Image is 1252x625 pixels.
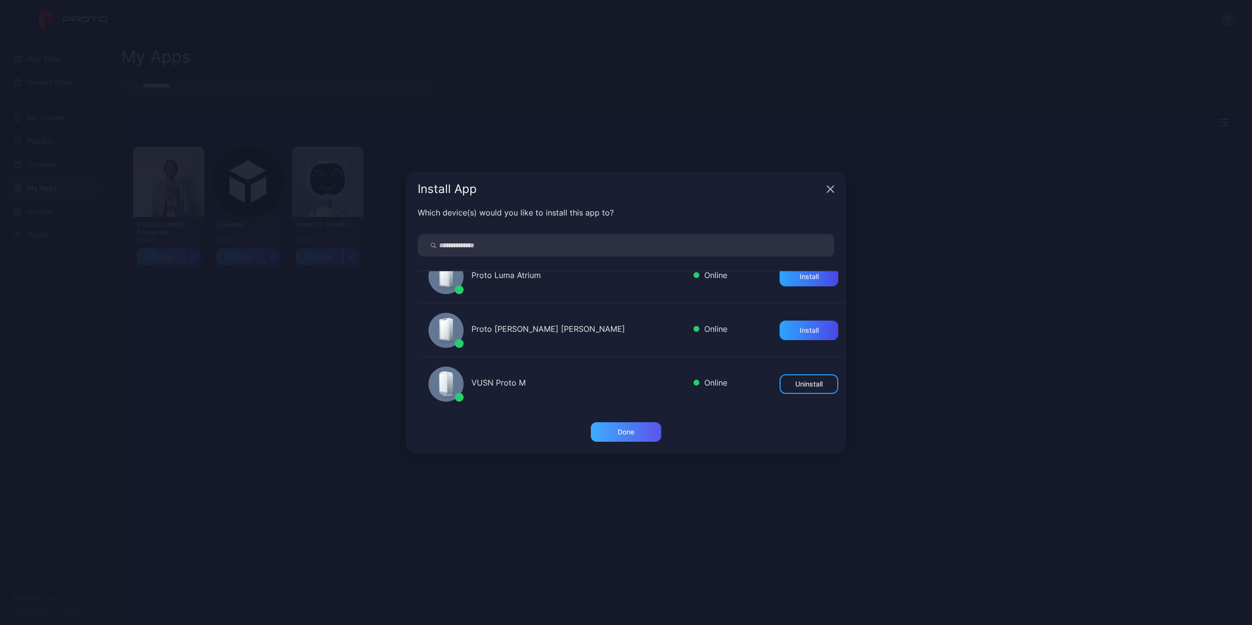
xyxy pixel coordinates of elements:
button: Done [591,422,661,442]
div: Done [618,428,634,436]
button: Install [780,267,838,286]
div: VUSN Proto M [471,377,686,391]
div: Install [800,273,819,280]
div: Online [693,269,727,283]
div: Which device(s) would you like to install this app to? [418,207,834,218]
button: Install [780,321,838,340]
div: Proto Luma Atrium [471,269,686,283]
div: Install [800,326,819,334]
div: Online [693,323,727,337]
div: Proto [PERSON_NAME] [PERSON_NAME] [471,323,686,337]
div: Install App [418,183,823,195]
div: Online [693,377,727,391]
div: Uninstall [795,380,823,388]
button: Uninstall [780,374,838,394]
